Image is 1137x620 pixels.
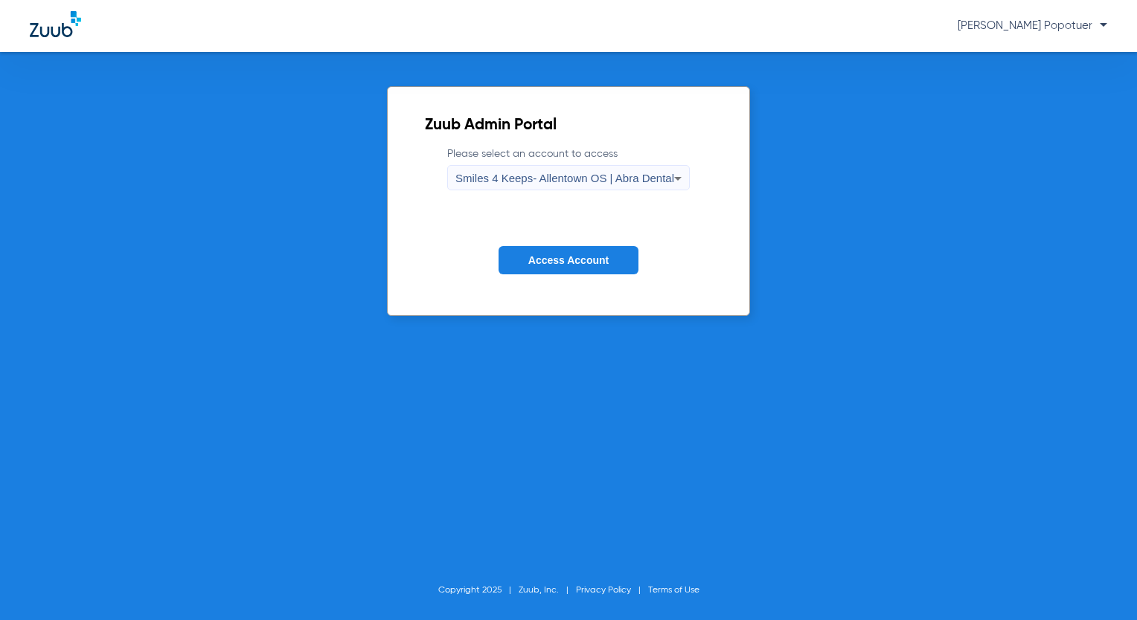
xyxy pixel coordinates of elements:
[1063,549,1137,620] iframe: Chat Widget
[455,172,674,184] span: Smiles 4 Keeps- Allentown OS | Abra Dental
[499,246,638,275] button: Access Account
[425,118,712,133] h2: Zuub Admin Portal
[519,583,576,598] li: Zuub, Inc.
[528,254,609,266] span: Access Account
[648,586,699,595] a: Terms of Use
[576,586,631,595] a: Privacy Policy
[438,583,519,598] li: Copyright 2025
[447,146,690,190] label: Please select an account to access
[30,11,81,37] img: Zuub Logo
[958,20,1107,31] span: [PERSON_NAME] Popotuer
